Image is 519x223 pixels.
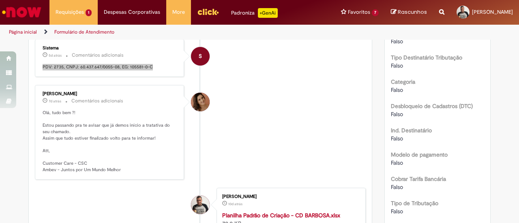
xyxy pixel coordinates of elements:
span: 10d atrás [228,202,242,206]
a: Rascunhos [391,8,427,16]
span: Despesas Corporativas [104,8,160,16]
span: More [172,8,185,16]
span: Falso [391,208,403,215]
div: Emiliane Dias De Souza [191,93,210,111]
a: Formulário de Atendimento [54,29,114,35]
span: Falso [391,159,403,166]
b: Modelo de pagamento [391,151,448,158]
img: click_logo_yellow_360x200.png [197,6,219,18]
b: Desbloqueio de Cadastros (DTC) [391,102,473,110]
span: 7 [372,9,379,16]
ul: Trilhas de página [6,25,340,40]
span: S [199,47,202,66]
span: Falso [391,110,403,118]
time: 25/09/2025 08:06:06 [49,53,62,58]
div: [PERSON_NAME] [43,91,178,96]
span: [PERSON_NAME] [472,8,513,15]
b: Tipo de Tributação [391,200,438,207]
small: Comentários adicionais [71,98,123,104]
div: Padroniza [231,8,278,18]
p: +GenAi [258,8,278,18]
div: Andre Lopes Sassi [191,195,210,214]
span: 7d atrás [49,99,61,104]
span: 1 [86,9,92,16]
a: Planilha Padrão de Criação - CD BARBOSA.xlsx [222,212,340,219]
b: Ind. Destinatário [391,127,432,134]
span: 5d atrás [49,53,62,58]
img: ServiceNow [1,4,43,20]
div: [PERSON_NAME] [222,194,357,199]
time: 19/09/2025 15:49:18 [228,202,242,206]
p: Olá, tudo bem ?! Estou passando pra te avisar que já demos início a tratativa do seu chamado. Ass... [43,110,178,173]
span: Favoritos [348,8,370,16]
b: Tipo Destinatário Tributação [391,54,462,61]
div: System [191,47,210,66]
span: Falso [391,38,403,45]
span: Falso [391,62,403,69]
span: Falso [391,86,403,93]
div: Sistema [43,46,178,51]
span: Rascunhos [398,8,427,16]
span: Falso [391,183,403,191]
a: Página inicial [9,29,37,35]
span: Requisições [56,8,84,16]
small: Comentários adicionais [72,52,124,59]
b: Cobrar Tarifa Bancária [391,175,446,183]
span: Falso [391,135,403,142]
time: 22/09/2025 14:22:13 [49,99,61,104]
p: PDV: 2735, CNPJ: 60.437.647/0055-08, EG: 105581-0-C [43,64,178,70]
b: Categoria [391,78,415,85]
